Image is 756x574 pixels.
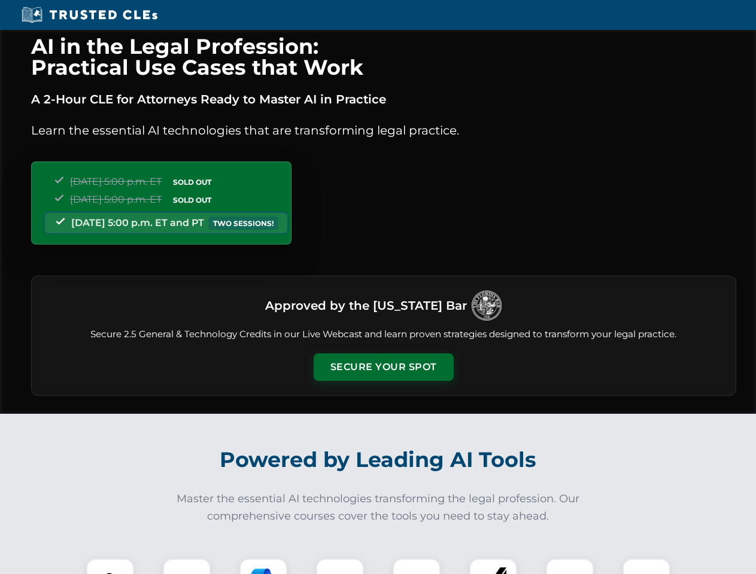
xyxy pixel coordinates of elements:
button: Secure Your Spot [314,353,454,381]
p: Secure 2.5 General & Technology Credits in our Live Webcast and learn proven strategies designed ... [46,328,721,341]
p: Master the essential AI technologies transforming the legal profession. Our comprehensive courses... [169,490,588,525]
span: [DATE] 5:00 p.m. ET [70,176,162,187]
h1: AI in the Legal Profession: Practical Use Cases that Work [31,36,736,78]
span: [DATE] 5:00 p.m. ET [70,194,162,205]
img: Trusted CLEs [18,6,161,24]
p: A 2-Hour CLE for Attorneys Ready to Master AI in Practice [31,90,736,109]
img: Logo [472,291,502,320]
p: Learn the essential AI technologies that are transforming legal practice. [31,121,736,140]
h2: Powered by Leading AI Tools [47,439,710,481]
span: SOLD OUT [169,194,215,206]
span: SOLD OUT [169,176,215,188]
h3: Approved by the [US_STATE] Bar [265,295,467,316]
